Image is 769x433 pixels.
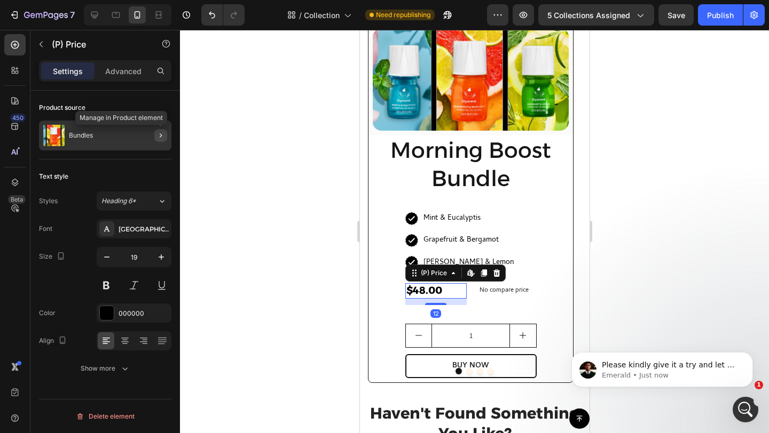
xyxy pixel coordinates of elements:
span: Heading 6* [101,196,136,206]
p: Bundles [69,132,93,139]
div: 450 [10,114,26,122]
button: Heading 6* [97,191,171,211]
button: Show more [39,359,171,378]
iframe: Intercom live chat [733,397,758,422]
span: 5 collections assigned [547,10,630,21]
span: 1 [755,381,763,389]
span: / [299,10,302,21]
p: Advanced [105,66,142,77]
div: Font [39,224,52,234]
div: Show more [81,363,130,374]
span: Need republishing [376,10,430,20]
div: [GEOGRAPHIC_DATA] [119,224,169,234]
div: Publish [707,10,734,21]
span: Collection [304,10,340,21]
div: Product source [39,103,85,113]
button: Publish [698,4,743,26]
p: (P) Price [52,38,143,51]
p: Settings [53,66,83,77]
button: 5 collections assigned [538,4,654,26]
span: Save [668,11,685,20]
div: Align [39,334,69,348]
div: Size [39,250,67,264]
p: 7 [70,9,75,21]
div: Undo/Redo [201,4,245,26]
iframe: Intercom notifications message [555,330,769,404]
div: Text style [39,172,68,181]
button: Delete element [39,408,171,425]
div: Beta [8,195,26,204]
img: product feature img [43,125,65,146]
div: Styles [39,196,58,206]
div: 000000 [119,309,169,318]
button: Save [658,4,694,26]
div: Delete element [76,410,135,423]
iframe: Design area [360,30,590,433]
div: Color [39,308,56,318]
button: 7 [4,4,80,26]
